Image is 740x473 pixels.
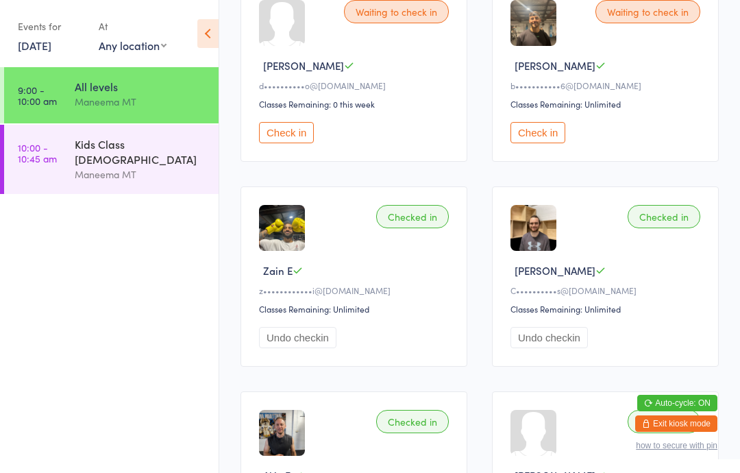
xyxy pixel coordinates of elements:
img: image1709020605.png [510,205,556,251]
time: 10:00 - 10:45 am [18,142,57,164]
button: Undo checkin [510,327,588,348]
span: [PERSON_NAME] [263,58,344,73]
time: 9:00 - 10:00 am [18,84,57,106]
div: Classes Remaining: Unlimited [510,98,704,110]
button: Check in [510,122,565,143]
div: Checked in [376,410,449,433]
div: z•••••••••••• [259,284,453,296]
span: [PERSON_NAME] [515,263,595,278]
div: Classes Remaining: 0 this week [259,98,453,110]
span: [PERSON_NAME] [515,58,595,73]
button: Auto-cycle: ON [637,395,717,411]
img: image1756891241.png [259,205,305,251]
button: Undo checkin [259,327,336,348]
div: Maneema MT [75,167,207,182]
div: b••••••••••• [510,80,704,91]
div: Any location [99,38,166,53]
button: how to secure with pin [636,441,717,450]
div: Checked in [628,205,700,228]
div: Kids Class [DEMOGRAPHIC_DATA] [75,136,207,167]
div: Events for [18,15,85,38]
div: All levels [75,79,207,94]
div: d•••••••••• [259,80,453,91]
a: 10:00 -10:45 amKids Class [DEMOGRAPHIC_DATA]Maneema MT [4,125,219,194]
div: At [99,15,166,38]
div: Checked in [628,410,700,433]
img: image1733291698.png [259,410,305,456]
div: Classes Remaining: Unlimited [510,303,704,315]
button: Check in [259,122,314,143]
div: C•••••••••• [510,284,704,296]
span: Zain E [263,263,293,278]
div: Classes Remaining: Unlimited [259,303,453,315]
div: Checked in [376,205,449,228]
button: Exit kiosk mode [635,415,717,432]
a: [DATE] [18,38,51,53]
a: 9:00 -10:00 amAll levelsManeema MT [4,67,219,123]
div: Maneema MT [75,94,207,110]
